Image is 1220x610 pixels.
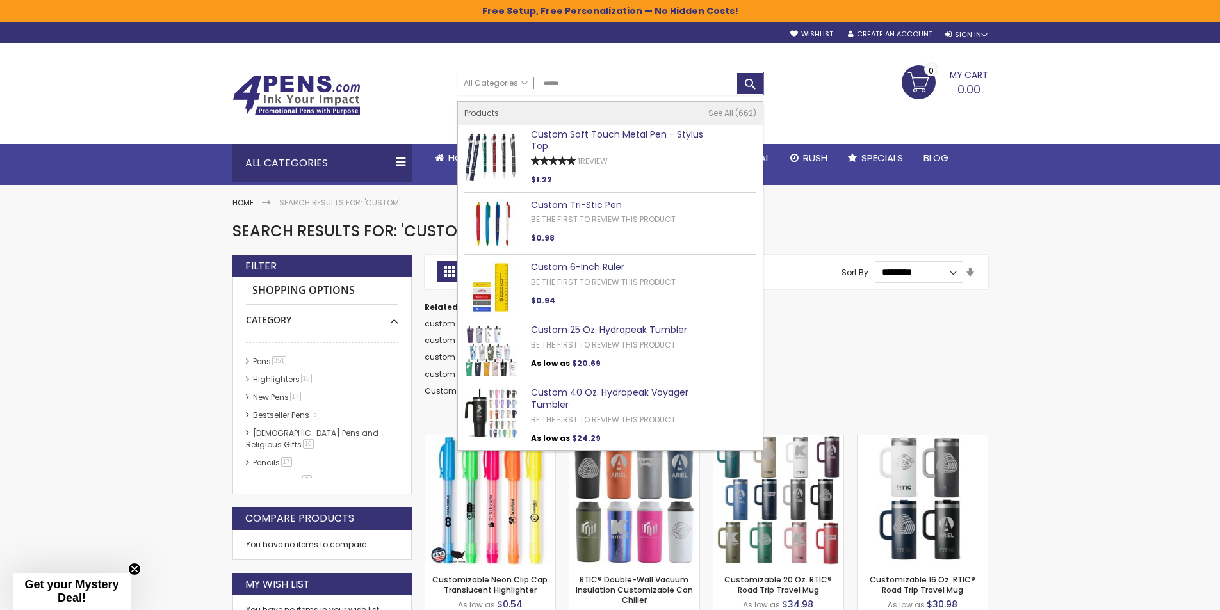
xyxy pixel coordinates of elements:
[425,144,485,172] a: Home
[246,277,398,305] strong: Shopping Options
[250,392,305,403] a: New Pens17
[128,563,141,575] button: Close teaser
[780,144,838,172] a: Rush
[232,220,475,241] span: Search results for: 'custom'
[531,386,688,411] a: Custom 40 Oz. Hydrapeak Voyager Tumbler
[861,151,903,165] span: Specials
[425,385,655,396] a: Custom Soft Touch®️ Metal Pens with Stylus - Special Offer
[457,72,534,93] a: All Categories
[569,435,699,565] img: RTIC® Double-Wall Vacuum Insulation Customizable Can Chiller
[281,457,292,467] span: 17
[531,414,676,425] a: Be the first to review this product
[531,128,703,153] a: Custom Soft Touch Metal Pen - Stylus Top
[245,511,354,526] strong: Compare Products
[232,75,361,116] img: 4Pens Custom Pens and Promotional Products
[724,574,832,595] a: Customizable 20 Oz. RTIC® Road Trip Travel Mug
[464,324,517,376] img: Custom 25 Oz. Hydrapeak Tumbler
[279,197,400,208] strong: Search results for: 'custom'
[232,197,254,208] a: Home
[311,410,320,419] span: 8
[425,435,555,565] img: Customizable Neon Clip Cap Translucent Highlighter
[708,108,733,118] span: See All
[246,305,398,326] div: Category
[246,428,378,450] a: [DEMOGRAPHIC_DATA] Pens and Religious Gifts10
[425,351,674,362] a: custom cambria plastic retractable ballpoint pen white chrome
[580,156,608,166] span: Review
[572,358,601,369] span: $20.69
[842,266,868,277] label: Sort By
[250,374,316,385] a: Highlighters18
[250,457,297,468] a: Pencils17
[250,356,291,367] a: Pens351
[24,578,118,604] span: Get your Mystery Deal!
[713,435,843,445] a: Customizable 20 Oz. RTIC® Road Trip Travel Mug
[458,599,495,610] span: As low as
[425,435,555,445] a: Customizable Neon Clip Cap Translucent Highlighter
[272,356,287,365] span: 351
[432,574,548,595] a: Customizable Neon Clip Cap Translucent Highlighter
[531,156,576,165] div: 100%
[425,335,663,346] a: custom cambria plastic retractable ballpoint pen color coral
[531,323,687,336] a: Custom 25 Oz. Hydrapeak Tumbler
[531,358,570,369] span: As low as
[531,214,676,225] a: Be the first to review this product
[531,174,552,185] span: $1.22
[713,435,843,565] img: Customizable 20 Oz. RTIC® Road Trip Travel Mug
[232,530,412,560] div: You have no items to compare.
[245,259,277,273] strong: Filter
[232,144,412,182] div: All Categories
[250,410,325,421] a: Bestseller Pens8
[656,95,764,121] div: Free shipping on pen orders over $199
[929,65,934,77] span: 0
[303,439,314,449] span: 10
[803,151,827,165] span: Rush
[838,144,913,172] a: Specials
[464,108,499,118] span: Products
[957,81,980,97] span: 0.00
[425,369,663,380] a: custom cambria plastic retractable ballpoint pen white cape
[945,30,988,40] div: Sign In
[13,573,131,610] div: Get your Mystery Deal!Close teaser
[743,599,780,610] span: As low as
[250,475,316,486] a: hp-featured7
[790,29,833,39] a: Wishlist
[302,475,312,485] span: 7
[902,65,988,97] a: 0.00 0
[531,261,624,273] a: Custom 6-Inch Ruler
[848,29,932,39] a: Create an Account
[290,392,301,401] span: 17
[858,435,988,565] img: Customizable 16 Oz. RTIC® Road Trip Travel Mug
[425,318,670,329] a: custom cambria plastic retractable ballpoint pen white charm
[913,144,959,172] a: Blog
[448,151,475,165] span: Home
[870,574,975,595] a: Customizable 16 Oz. RTIC® Road Trip Travel Mug
[572,433,601,444] span: $24.29
[464,129,517,181] img: Custom Soft Touch Metal Pen - Stylus Top
[888,599,925,610] span: As low as
[531,295,555,306] span: $0.94
[464,78,528,88] span: All Categories
[858,435,988,445] a: Customizable 16 Oz. RTIC® Road Trip Travel Mug
[708,108,756,118] a: See All 662
[735,108,756,118] span: 662
[531,198,622,211] a: Custom Tri-Stic Pen
[531,232,555,243] span: $0.98
[531,339,676,350] a: Be the first to review this product
[464,387,517,439] img: Custom 40 Oz. Hydrapeak Voyager Tumbler
[464,199,517,252] img: Custom Tri-Stic Pen
[437,261,462,282] strong: Grid
[923,151,948,165] span: Blog
[576,574,693,606] a: RTIC® Double-Wall Vacuum Insulation Customizable Can Chiller
[578,156,608,166] a: 1Review
[464,261,517,314] img: Custom 6-Inch Ruler
[245,577,310,591] strong: My Wish List
[425,302,988,312] dt: Related search terms
[531,277,676,287] a: Be the first to review this product
[531,433,570,444] span: As low as
[301,374,312,383] span: 18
